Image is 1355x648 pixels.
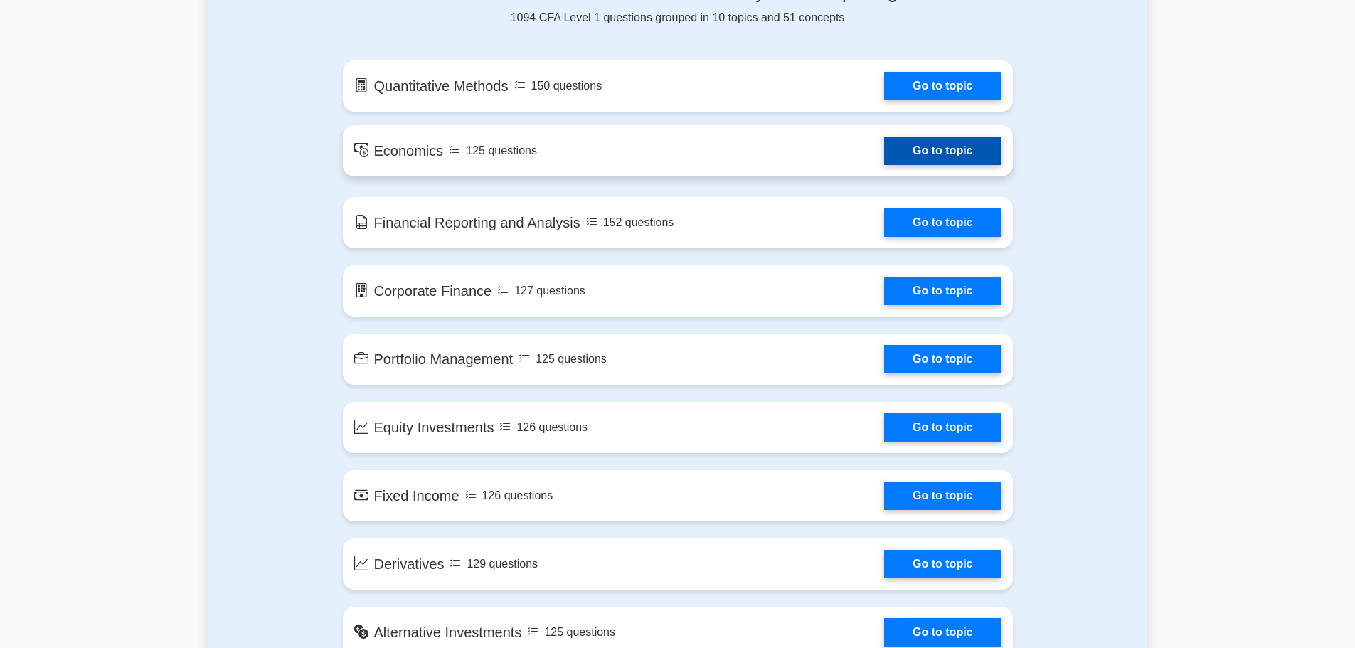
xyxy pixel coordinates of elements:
[884,345,1001,373] a: Go to topic
[884,72,1001,100] a: Go to topic
[884,413,1001,442] a: Go to topic
[884,550,1001,578] a: Go to topic
[884,618,1001,647] a: Go to topic
[884,208,1001,237] a: Go to topic
[884,277,1001,305] a: Go to topic
[884,137,1001,165] a: Go to topic
[884,482,1001,510] a: Go to topic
